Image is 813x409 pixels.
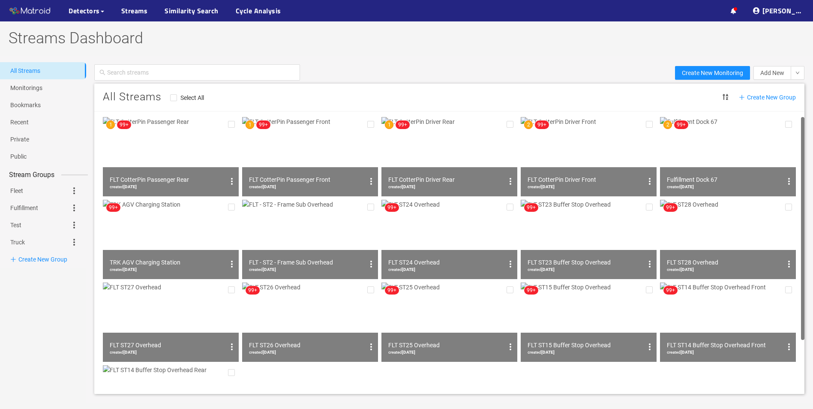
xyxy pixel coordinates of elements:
span: created [388,267,415,272]
a: Bookmarks [10,102,41,108]
span: created [667,184,694,189]
span: 99+ [527,287,536,293]
img: Fulfillment Dock 67 [660,117,796,196]
span: 99+ [398,122,407,128]
a: Private [10,136,29,143]
img: FLT ST28 Overhead [660,200,796,279]
span: Detectors [69,6,100,16]
span: created [667,350,694,355]
span: created [249,350,276,355]
img: FLT - ST2 - Frame Sub Overhead [242,200,378,279]
a: Fleet [10,182,23,199]
div: FLT CotterPin Driver Rear [388,174,504,185]
button: options [782,340,796,354]
button: options [225,340,239,354]
span: 99+ [387,287,396,293]
a: Truck [10,234,25,251]
div: TRK AGV Charging Station [110,257,225,268]
img: FLT ST15 Buffer Stop Overhead [521,283,657,362]
span: Stream Groups [2,169,61,180]
span: search [99,69,105,75]
button: options [643,257,657,271]
span: 99+ [537,122,546,128]
span: 99+ [677,122,686,128]
button: Add New [753,66,791,80]
button: options [364,174,378,188]
span: 99+ [527,204,536,211]
img: FLT CotterPin Passenger Rear [103,117,239,196]
a: Streams [121,6,148,16]
a: Fulfillment [10,199,38,217]
button: options [504,340,517,354]
span: created [667,267,694,272]
button: options [782,174,796,188]
div: FLT ST23 Buffer Stop Overhead [528,257,643,268]
span: 99+ [109,204,118,211]
a: All Streams [10,67,40,74]
img: TRK AGV Charging Station [103,200,239,279]
span: created [528,184,555,189]
button: options [364,340,378,354]
b: [DATE] [681,267,694,272]
b: [DATE] [263,267,276,272]
b: [DATE] [541,350,555,355]
button: options [364,257,378,271]
span: All Streams [103,90,162,103]
b: [DATE] [123,350,137,355]
div: Fulfillment Dock 67 [667,174,782,185]
img: FLT ST14 Buffer Stop Overhead Front [660,283,796,362]
div: FLT CotterPin Driver Front [528,174,643,185]
b: [DATE] [681,184,694,189]
a: Monitorings [10,84,42,91]
span: Create New Group [739,93,796,102]
button: options [643,340,657,354]
button: options [643,174,657,188]
span: created [249,267,276,272]
b: [DATE] [402,267,415,272]
button: options [504,257,517,271]
span: 99+ [259,122,268,128]
img: FLT CotterPin Driver Front [521,117,657,196]
span: created [388,184,415,189]
b: [DATE] [123,184,137,189]
b: [DATE] [402,184,415,189]
button: Create New Monitoring [675,66,750,80]
a: Similarity Search [165,6,219,16]
a: Test [10,217,21,234]
input: Search streams [107,66,295,78]
span: 99+ [666,287,675,293]
span: created [249,184,276,189]
button: options [225,174,239,188]
span: created [528,350,555,355]
b: [DATE] [263,184,276,189]
span: created [110,350,137,355]
img: FLT ST23 Buffer Stop Overhead [521,200,657,279]
b: [DATE] [541,267,555,272]
b: [DATE] [263,350,276,355]
img: FLT ST25 Overhead [381,283,517,362]
span: 99+ [248,287,257,293]
b: [DATE] [123,267,137,272]
span: created [110,184,137,189]
img: FLT CotterPin Passenger Front [242,117,378,196]
span: Create New Monitoring [682,68,743,78]
button: options [782,257,796,271]
img: FLT ST24 Overhead [381,200,517,279]
img: FLT CotterPin Driver Rear [381,117,517,196]
span: Add New [760,68,784,78]
img: FLT ST26 Overhead [242,283,378,362]
a: Cycle Analysis [236,6,281,16]
span: 99+ [666,204,675,211]
div: FLT ST15 Buffer Stop Overhead [528,340,643,350]
span: Select All [177,94,207,101]
span: created [110,267,137,272]
img: Matroid logo [9,5,51,18]
span: plus [10,256,16,262]
b: [DATE] [541,184,555,189]
div: FLT ST28 Overhead [667,257,782,268]
div: FLT CotterPin Passenger Front [249,174,364,185]
div: FLT ST26 Overhead [249,340,364,350]
div: FLT CotterPin Passenger Rear [110,174,225,185]
span: created [528,267,555,272]
div: FLT ST24 Overhead [388,257,504,268]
